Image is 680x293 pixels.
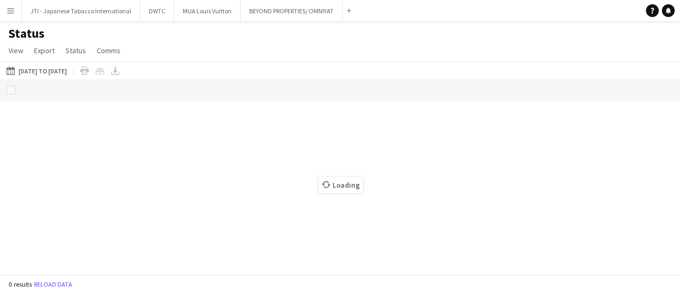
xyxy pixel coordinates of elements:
[4,64,69,77] button: [DATE] to [DATE]
[22,1,140,21] button: JTI - Japanese Tabacco International
[140,1,174,21] button: DWTC
[319,177,363,193] span: Loading
[34,46,55,55] span: Export
[61,44,90,57] a: Status
[4,44,28,57] a: View
[241,1,343,21] button: BEYOND PROPERTIES/ OMNIYAT
[92,44,125,57] a: Comms
[65,46,86,55] span: Status
[30,44,59,57] a: Export
[97,46,121,55] span: Comms
[8,46,23,55] span: View
[174,1,241,21] button: MUA Louis Vuitton
[32,279,74,290] button: Reload data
